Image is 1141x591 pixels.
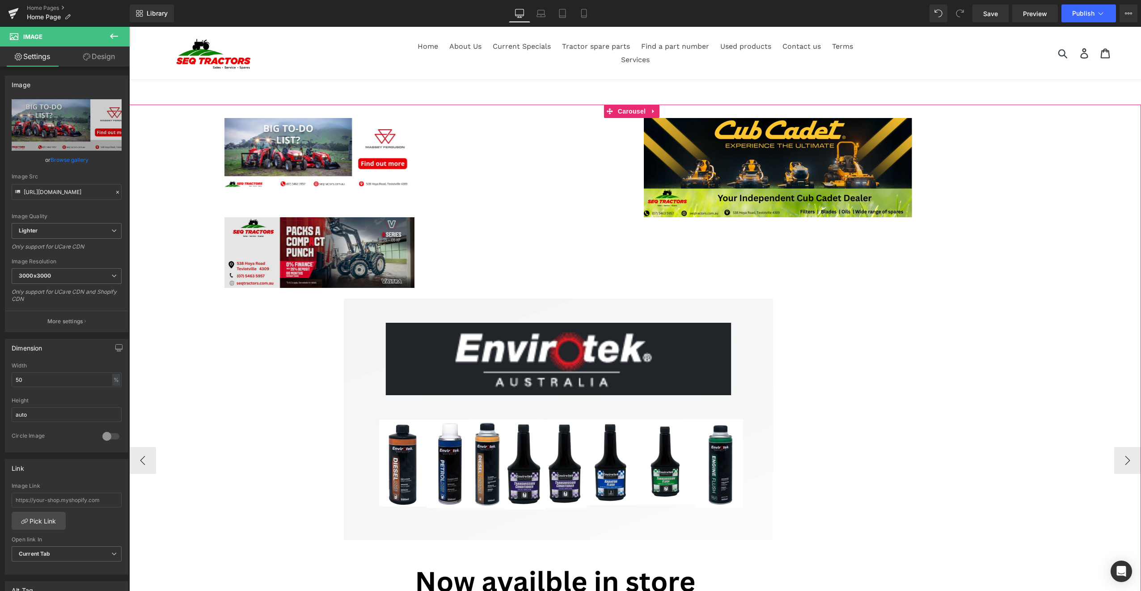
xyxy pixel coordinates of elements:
a: Tractor spare parts [428,13,505,26]
input: Search [932,17,956,36]
a: Pick Link [12,512,66,530]
span: Current Specials [363,15,422,24]
span: Home [288,15,309,24]
button: Undo [930,4,947,22]
div: Image Src [12,173,122,180]
div: Image [12,76,30,89]
span: Publish [1072,10,1095,17]
button: Redo [951,4,969,22]
span: Carousel [486,78,519,91]
span: Save [983,9,998,18]
span: Services [492,29,520,38]
p: More settings [47,317,83,325]
div: Open link In [12,536,122,543]
a: About Us [316,13,357,26]
a: Browse gallery [51,152,89,168]
button: More settings [5,311,128,332]
span: Tractor spare parts [433,15,501,24]
a: Desktop [509,4,530,22]
span: Find a part number [512,15,580,24]
div: Image Link [12,483,122,489]
a: Services [487,26,525,40]
a: Current Specials [359,13,426,26]
div: Image Quality [12,213,122,220]
div: Circle Image [12,432,93,442]
button: More [1120,4,1137,22]
a: Tablet [552,4,573,22]
div: % [112,374,120,386]
a: New Library [130,4,174,22]
a: Expand / Collapse [519,78,530,91]
span: Image [23,33,42,40]
input: Link [12,184,122,200]
button: Publish [1061,4,1116,22]
a: Home Pages [27,4,130,12]
a: Find a part number [507,13,584,26]
span: Contact us [653,15,692,24]
a: Terms [698,13,728,26]
img: seq tractors [25,7,136,46]
div: or [12,155,122,165]
a: Used products [587,13,647,26]
div: Width [12,363,122,369]
span: About Us [320,15,352,24]
b: Lighter [19,227,38,234]
b: 3000x3000 [19,272,51,279]
a: Contact us [649,13,696,26]
a: Home [284,13,313,26]
b: Current Tab [19,550,51,557]
div: Only support for UCare CDN and Shopify CDN [12,288,122,308]
span: Terms [703,15,724,24]
input: https://your-shop.myshopify.com [12,493,122,507]
input: auto [12,372,122,387]
a: Laptop [530,4,552,22]
div: Height [12,397,122,404]
a: Design [67,46,131,67]
div: Link [12,460,24,472]
input: auto [12,407,122,422]
div: Only support for UCare CDN [12,243,122,256]
span: Used products [591,15,642,24]
div: Image Resolution [12,258,122,265]
span: Home Page [27,13,61,21]
div: Open Intercom Messenger [1111,561,1132,582]
a: Mobile [573,4,595,22]
div: Dimension [12,339,42,352]
span: Preview [1023,9,1047,18]
a: Preview [1012,4,1058,22]
span: Library [147,9,168,17]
